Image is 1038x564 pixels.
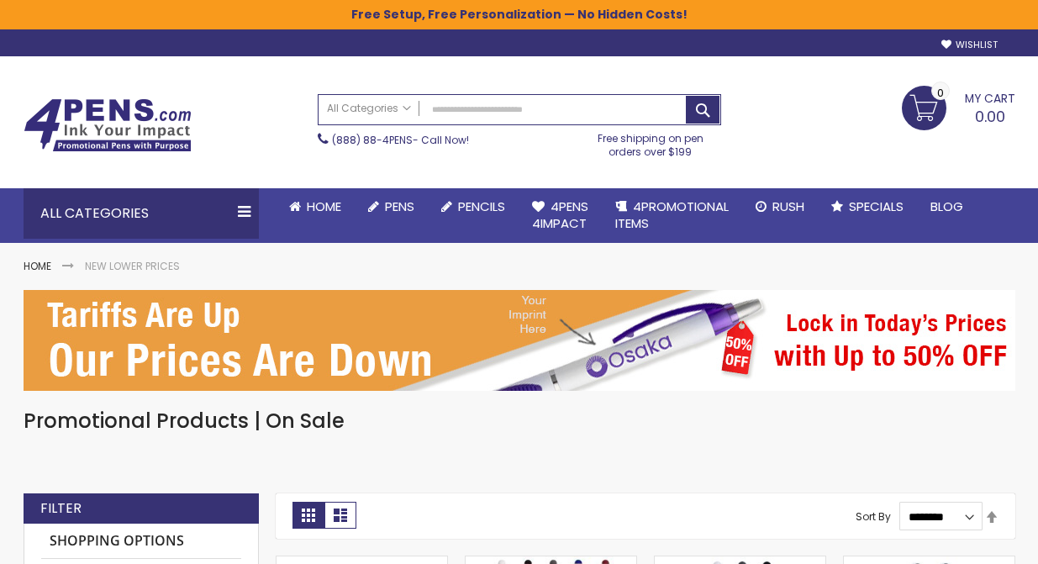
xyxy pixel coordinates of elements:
a: 4Pens4impact [519,188,602,243]
strong: Shopping Options [41,524,241,560]
strong: Filter [40,499,82,518]
span: Pencils [458,198,505,215]
a: All Categories [319,95,419,123]
span: All Categories [327,102,411,115]
span: Specials [849,198,904,215]
span: Pens [385,198,414,215]
a: Home [24,259,51,273]
span: Rush [772,198,804,215]
a: (888) 88-4PENS [332,133,413,147]
span: 4Pens 4impact [532,198,588,232]
a: 4PROMOTIONALITEMS [602,188,742,243]
span: 0 [937,85,944,101]
div: Free shipping on pen orders over $199 [580,125,721,159]
label: Sort By [856,509,891,524]
a: Rush [742,188,818,225]
span: 0.00 [975,106,1005,127]
span: Home [307,198,341,215]
a: Specials [818,188,917,225]
a: Wishlist [941,39,998,51]
img: 4Pens Custom Pens and Promotional Products [24,98,192,152]
a: Home [276,188,355,225]
a: Blog [917,188,977,225]
span: 4PROMOTIONAL ITEMS [615,198,729,232]
strong: New Lower Prices [85,259,180,273]
div: All Categories [24,188,259,239]
a: 0.00 0 [902,86,1015,128]
span: Blog [930,198,963,215]
strong: Grid [292,502,324,529]
img: New Lower Prices [24,290,1015,391]
a: Pencils [428,188,519,225]
span: - Call Now! [332,133,469,147]
h1: Promotional Products | On Sale [24,408,1015,435]
a: Pens [355,188,428,225]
